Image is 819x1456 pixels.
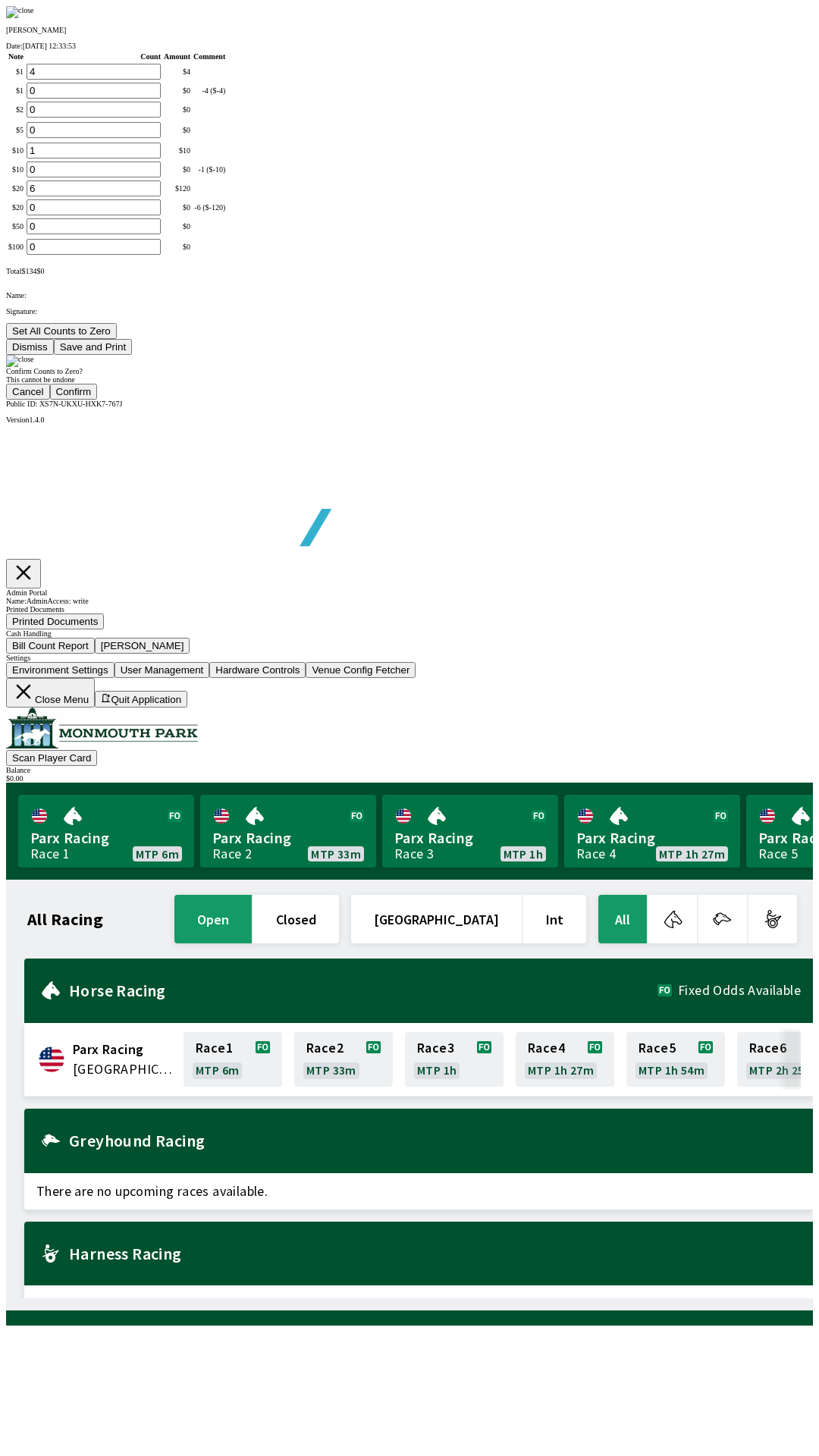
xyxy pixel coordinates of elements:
div: Printed Documents [6,605,813,613]
span: Parx Racing [73,1040,174,1059]
button: Bill Count Report [6,638,95,654]
span: MTP 1h 27m [659,848,725,860]
span: Race 5 [639,1042,676,1054]
span: Parx Racing [576,828,728,848]
span: $ 134 [21,267,36,275]
button: Set All Counts to Zero [6,323,117,339]
th: Count [26,52,162,61]
td: $ 20 [8,180,24,197]
span: MTP 2h 25m [749,1064,815,1076]
td: $ 5 [8,121,24,139]
a: Parx RacingRace 1MTP 6m [18,795,194,868]
td: $ 1 [8,63,24,80]
button: Dismiss [6,339,54,355]
button: Environment Settings [6,662,115,678]
div: $ 0 [164,165,190,174]
button: Save and Print [54,339,132,355]
span: Race 6 [749,1042,786,1054]
h2: Harness Racing [69,1247,801,1260]
div: Name: Admin Access: write [6,597,813,605]
p: Name: [6,291,813,300]
div: $ 0.00 [6,774,813,783]
button: [GEOGRAPHIC_DATA] [351,895,522,943]
button: Scan Player Card [6,750,97,766]
div: Total [6,267,813,275]
span: Race 1 [196,1042,233,1054]
h2: Greyhound Racing [69,1134,801,1147]
img: global tote logo [41,424,476,584]
div: $ 0 [164,243,190,251]
span: Parx Racing [212,828,364,848]
img: venue logo [6,708,198,748]
div: Cash Handling [6,629,813,638]
div: Date: [6,42,813,50]
div: $ 10 [164,146,190,155]
span: MTP 33m [306,1064,356,1076]
span: MTP 1h 54m [639,1064,704,1076]
span: MTP 1h [504,848,543,860]
button: Quit Application [95,691,187,708]
div: $ 0 [164,86,190,95]
button: Cancel [6,384,50,400]
span: There are no upcoming races available. [24,1285,813,1322]
div: $ 0 [164,222,190,231]
a: Parx RacingRace 3MTP 1h [382,795,558,868]
td: $ 10 [8,161,24,178]
a: Race2MTP 33m [294,1032,393,1087]
div: $ 0 [164,105,190,114]
div: -1 ($-10) [193,165,225,174]
span: Race 3 [417,1042,454,1054]
span: MTP 33m [311,848,361,860]
td: $ 2 [8,101,24,118]
span: MTP 6m [196,1064,239,1076]
div: -6 ($-120) [193,203,225,212]
span: MTP 6m [136,848,179,860]
div: This cannot be undone [6,375,813,384]
button: open [174,895,252,943]
div: Race 5 [758,848,798,860]
div: $ 120 [164,184,190,193]
span: Race 4 [528,1042,565,1054]
div: Admin Portal [6,588,813,597]
div: $ 0 [164,203,190,212]
button: Close Menu [6,678,95,708]
h2: Horse Racing [69,984,657,996]
img: close [6,6,34,18]
div: Version 1.4.0 [6,416,813,424]
span: $ 0 [36,267,44,275]
th: Amount [163,52,191,61]
div: Balance [6,766,813,774]
div: Race 4 [576,848,616,860]
td: $ 50 [8,218,24,235]
button: Venue Config Fetcher [306,662,416,678]
div: Race 2 [212,848,252,860]
button: All [598,895,647,943]
a: Race1MTP 6m [184,1032,282,1087]
a: Parx RacingRace 2MTP 33m [200,795,376,868]
td: $ 10 [8,142,24,159]
h1: All Racing [27,913,103,925]
button: [PERSON_NAME] [95,638,190,654]
span: Race 2 [306,1042,344,1054]
span: Parx Racing [30,828,182,848]
span: MTP 1h [417,1064,457,1076]
div: $ 0 [164,126,190,134]
button: Int [523,895,586,943]
span: MTP 1h 27m [528,1064,594,1076]
th: Comment [193,52,226,61]
button: Hardware Controls [209,662,306,678]
a: Race3MTP 1h [405,1032,504,1087]
td: $ 1 [8,82,24,99]
img: close [6,355,34,367]
th: Note [8,52,24,61]
a: Parx RacingRace 4MTP 1h 27m [564,795,740,868]
a: Race4MTP 1h 27m [516,1032,614,1087]
span: [DATE] 12:33:53 [23,42,76,50]
span: Fixed Odds Available [678,984,801,996]
td: $ 20 [8,199,24,216]
button: Confirm [50,384,98,400]
div: -4 ($-4) [193,86,225,95]
span: There are no upcoming races available. [24,1173,813,1210]
span: XS7N-UKXU-HXK7-767J [39,400,122,408]
p: Signature: [6,307,813,315]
